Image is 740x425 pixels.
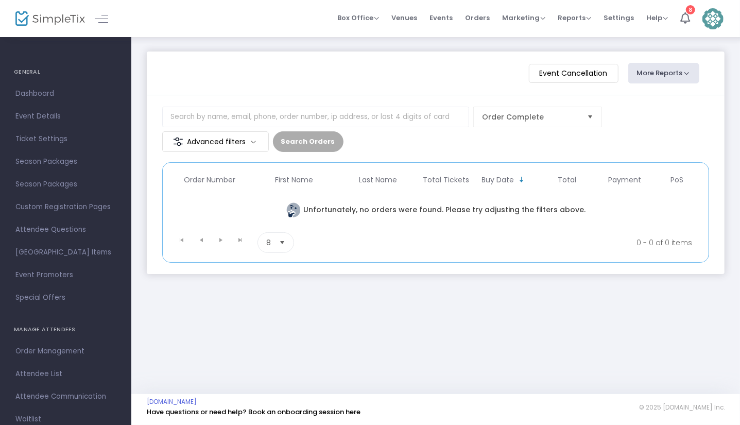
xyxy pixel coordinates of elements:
[162,107,469,127] input: Search by name, email, phone, order number, ip address, or last 4 digits of card
[359,176,397,184] span: Last Name
[337,13,379,23] span: Box Office
[15,155,116,168] span: Season Packages
[168,192,703,228] td: Unfortunately, no orders were found. Please try adjusting the filters above.
[15,345,116,358] span: Order Management
[147,398,197,406] a: [DOMAIN_NAME]
[628,63,699,83] button: More Reports
[604,5,634,31] span: Settings
[15,246,116,259] span: [GEOGRAPHIC_DATA] Items
[15,87,116,100] span: Dashboard
[639,403,725,412] span: © 2025 [DOMAIN_NAME] Inc.
[286,202,301,218] img: face thinking
[147,407,360,417] a: Have questions or need help? Book an onboarding session here
[15,110,116,123] span: Event Details
[429,5,453,31] span: Events
[15,367,116,381] span: Attendee List
[583,107,597,127] button: Select
[686,5,695,14] div: 8
[465,5,490,31] span: Orders
[15,268,116,282] span: Event Promoters
[482,112,579,122] span: Order Complete
[15,390,116,403] span: Attendee Communication
[168,168,703,228] div: Data table
[15,291,116,304] span: Special Offers
[420,168,472,192] th: Total Tickets
[15,178,116,191] span: Season Packages
[15,132,116,146] span: Ticket Settings
[173,137,183,147] img: filter
[14,62,117,82] h4: GENERAL
[275,176,313,184] span: First Name
[266,237,271,248] span: 8
[529,64,618,83] m-button: Event Cancellation
[275,233,289,252] button: Select
[396,232,692,253] kendo-pager-info: 0 - 0 of 0 items
[608,176,641,184] span: Payment
[646,13,668,23] span: Help
[482,176,514,184] span: Buy Date
[14,319,117,340] h4: MANAGE ATTENDEES
[558,13,591,23] span: Reports
[15,200,116,214] span: Custom Registration Pages
[518,176,526,184] span: Sortable
[391,5,417,31] span: Venues
[502,13,545,23] span: Marketing
[162,131,269,152] m-button: Advanced filters
[558,176,576,184] span: Total
[15,223,116,236] span: Attendee Questions
[184,176,236,184] span: Order Number
[670,176,683,184] span: PoS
